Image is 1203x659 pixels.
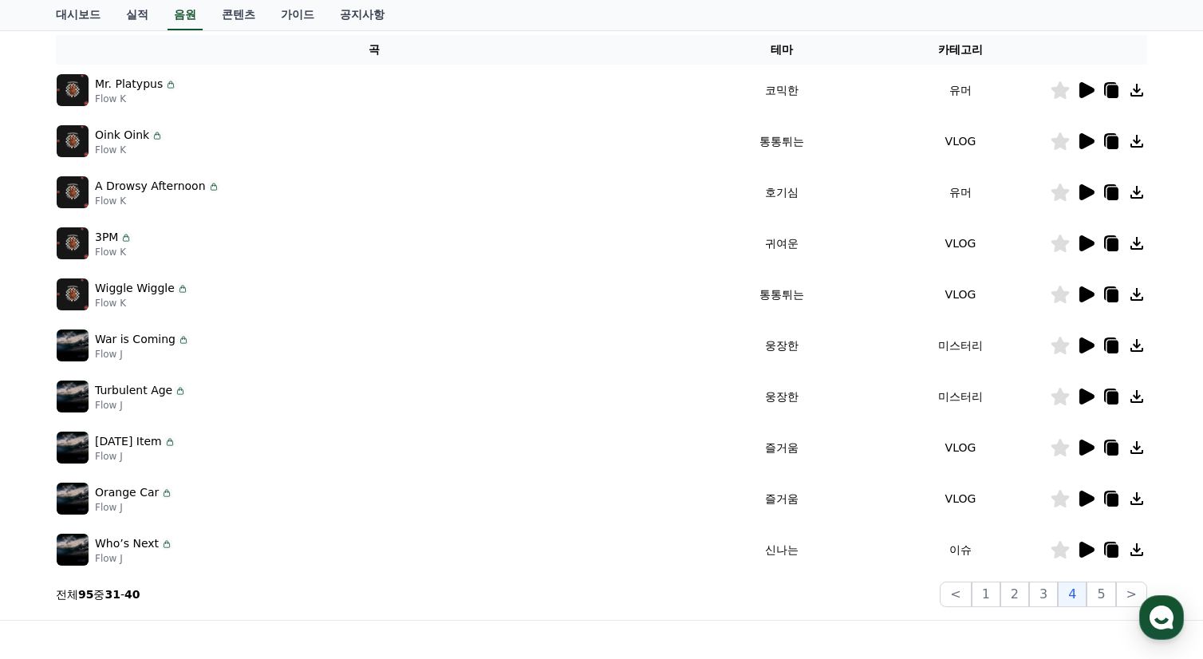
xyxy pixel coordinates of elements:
a: 대화 [105,506,206,546]
td: 웅장한 [692,320,871,371]
img: music [57,534,89,566]
td: 웅장한 [692,371,871,422]
td: 이슈 [871,524,1050,575]
p: War is Coming [95,331,176,348]
span: 홈 [50,530,60,543]
td: 신나는 [692,524,871,575]
td: VLOG [871,473,1050,524]
p: Flow K [95,246,132,258]
p: Who’s Next [95,535,159,552]
button: 2 [1000,582,1029,607]
img: music [57,381,89,412]
strong: 31 [105,588,120,601]
td: 통통튀는 [692,269,871,320]
td: 통통튀는 [692,116,871,167]
strong: 40 [124,588,140,601]
p: [DATE] Item [95,433,162,450]
p: 3PM [95,229,118,246]
p: Flow K [95,93,177,105]
p: Flow J [95,399,187,412]
td: 즐거움 [692,422,871,473]
td: VLOG [871,218,1050,269]
a: 설정 [206,506,306,546]
p: Flow K [95,144,164,156]
th: 곡 [56,35,692,65]
td: 즐거움 [692,473,871,524]
th: 테마 [692,35,871,65]
td: 호기심 [692,167,871,218]
img: music [57,278,89,310]
button: 5 [1087,582,1115,607]
p: Orange Car [95,484,159,501]
td: 귀여운 [692,218,871,269]
p: Flow K [95,297,189,310]
img: music [57,483,89,515]
span: 설정 [247,530,266,543]
p: Flow K [95,195,220,207]
td: 미스터리 [871,371,1050,422]
img: music [57,74,89,106]
td: 유머 [871,167,1050,218]
a: 홈 [5,506,105,546]
p: A Drowsy Afternoon [95,178,206,195]
p: Turbulent Age [95,382,172,399]
img: music [57,432,89,464]
td: VLOG [871,269,1050,320]
p: Wiggle Wiggle [95,280,175,297]
button: 1 [972,582,1000,607]
p: Flow J [95,501,173,514]
img: music [57,227,89,259]
td: 미스터리 [871,320,1050,371]
img: music [57,176,89,208]
button: > [1116,582,1147,607]
td: VLOG [871,422,1050,473]
img: music [57,125,89,157]
p: 전체 중 - [56,586,140,602]
p: Mr. Platypus [95,76,163,93]
td: 코믹한 [692,65,871,116]
strong: 95 [78,588,93,601]
p: Oink Oink [95,127,149,144]
button: 3 [1029,582,1058,607]
p: Flow J [95,450,176,463]
th: 카테고리 [871,35,1050,65]
button: 4 [1058,582,1087,607]
button: < [940,582,971,607]
p: Flow J [95,552,173,565]
img: music [57,329,89,361]
td: 유머 [871,65,1050,116]
p: Flow J [95,348,190,361]
span: 대화 [146,531,165,543]
td: VLOG [871,116,1050,167]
